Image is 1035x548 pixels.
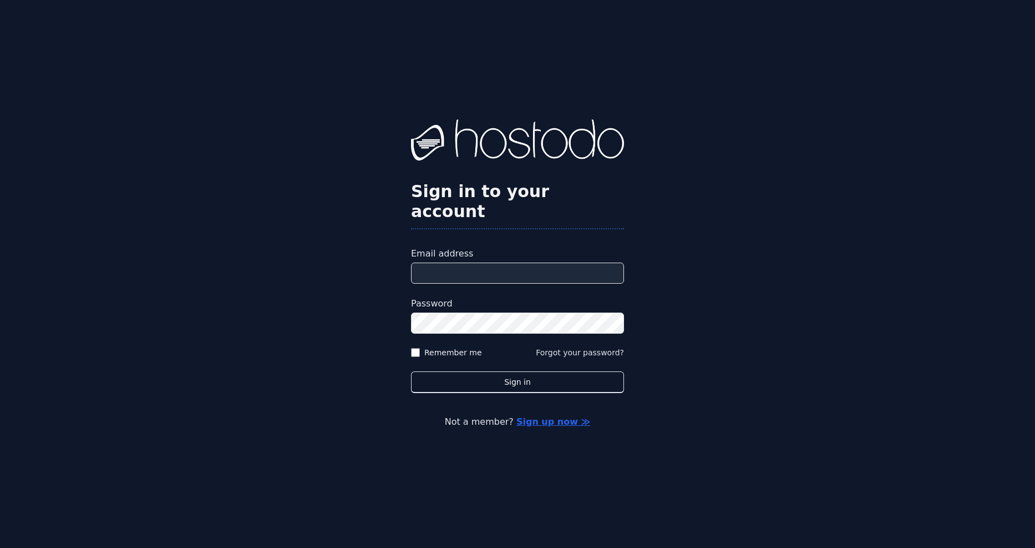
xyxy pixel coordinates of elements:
[424,347,482,358] label: Remember me
[411,119,624,164] img: Hostodo
[411,182,624,222] h2: Sign in to your account
[53,415,982,429] p: Not a member?
[536,347,624,358] button: Forgot your password?
[516,416,590,427] a: Sign up now ≫
[411,371,624,393] button: Sign in
[411,297,624,310] label: Password
[411,247,624,260] label: Email address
